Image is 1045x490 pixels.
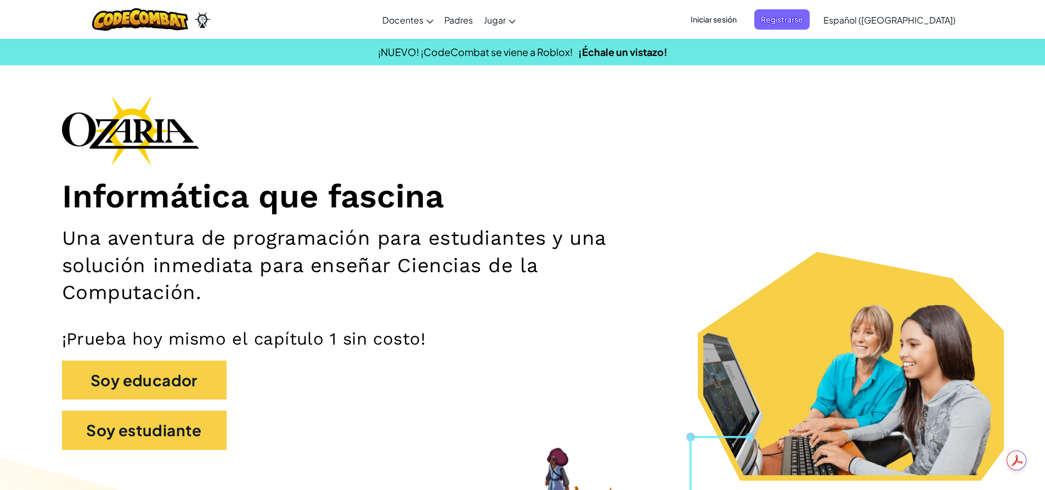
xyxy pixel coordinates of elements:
[439,5,478,35] a: Padres
[684,9,743,30] button: Iniciar sesión
[194,12,211,28] img: Ozaria
[377,5,439,35] a: Docentes
[382,14,423,26] span: Docentes
[823,14,956,26] span: Español ([GEOGRAPHIC_DATA])
[62,177,984,217] h1: Informática que fascina
[478,5,521,35] a: Jugar
[754,9,810,30] button: Registrarse
[92,8,188,31] img: CodeCombat logo
[62,410,227,450] button: Soy estudiante
[62,328,984,350] p: ¡Prueba hoy mismo el capítulo 1 sin costo!
[578,46,668,58] a: ¡Échale un vistazo!
[62,95,199,166] img: Ozaria branding logo
[62,224,680,306] h2: Una aventura de programación para estudiantes y una solución inmediata para enseñar Ciencias de l...
[62,361,227,400] button: Soy educador
[818,5,961,35] a: Español ([GEOGRAPHIC_DATA])
[378,46,573,58] span: ¡NUEVO! ¡CodeCombat se viene a Roblox!
[484,14,506,26] span: Jugar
